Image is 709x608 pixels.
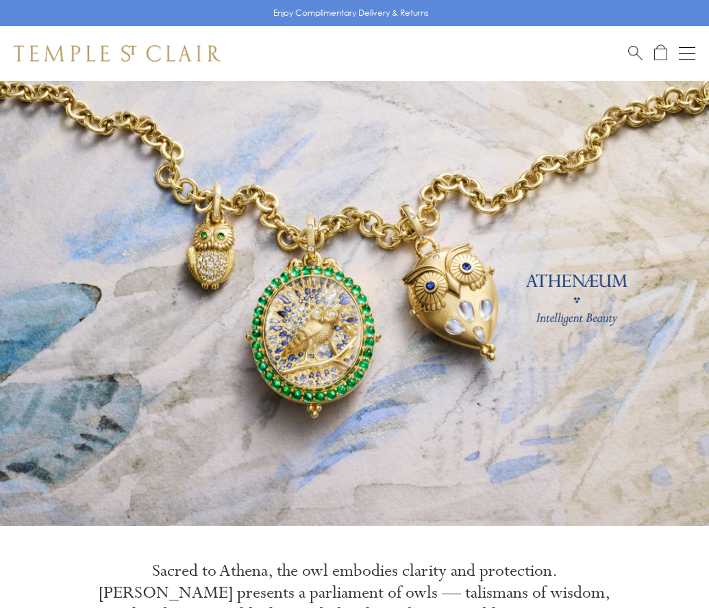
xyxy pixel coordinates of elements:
button: Open navigation [679,45,695,62]
a: Open Shopping Bag [654,45,667,62]
img: Temple St. Clair [14,45,221,62]
p: Enjoy Complimentary Delivery & Returns [273,6,429,20]
a: Search [628,45,643,62]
